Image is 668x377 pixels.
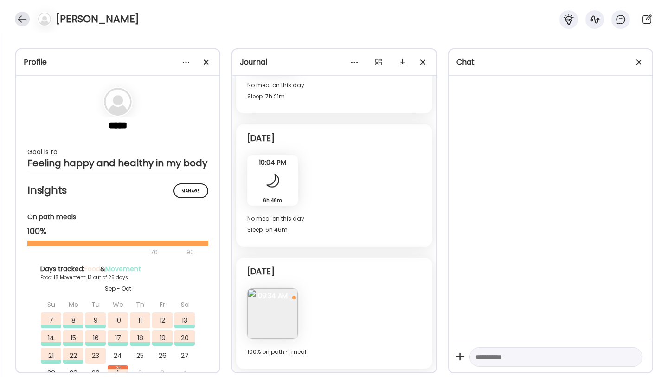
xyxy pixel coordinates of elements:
div: Tu [85,297,106,312]
h4: [PERSON_NAME] [56,12,139,26]
div: 12 [152,312,173,328]
div: 16 [85,330,106,346]
div: Manage [173,183,208,198]
span: 09:34 AM [247,292,298,300]
div: No meal on this day Sleep: 6h 46m [247,213,421,235]
span: Movement [105,264,141,273]
div: 23 [85,348,106,364]
div: 19 [152,330,173,346]
div: 8 [63,312,83,328]
div: Journal [240,57,428,68]
div: 6h 46m [251,195,294,205]
div: We [108,297,128,312]
div: Food: 18 Movement: 13 out of 25 days [40,274,195,281]
div: 9 [85,312,106,328]
div: 100% [27,226,208,237]
div: 24 [108,348,128,364]
div: On path meals [27,212,208,222]
div: 17 [108,330,128,346]
div: 18 [130,330,150,346]
div: 13 [174,312,195,328]
div: Goal is to [27,146,208,157]
div: 21 [41,348,61,364]
div: 26 [152,348,173,364]
div: Profile [24,57,212,68]
div: 15 [63,330,83,346]
img: bg-avatar-default.svg [104,88,132,116]
div: No meal on this day Sleep: 7h 21m [247,80,421,102]
div: 14 [41,330,61,346]
div: Su [41,297,61,312]
div: 70 [27,247,184,258]
span: 10:04 PM [247,158,298,167]
div: Mo [63,297,83,312]
span: Food [84,264,100,273]
img: bg-avatar-default.svg [38,13,51,26]
div: 20 [174,330,195,346]
div: Oct [108,365,128,369]
div: Days tracked: & [40,264,195,274]
div: 10 [108,312,128,328]
div: Sa [174,297,195,312]
img: images%2Fx2mjt0MkUFaPO2EjM5VOthJZYch1%2FIOz8oonQMV55g8hmARmd%2FuJUWcumxcTBUThUml9HP_240 [247,288,298,339]
div: [DATE] [247,266,275,277]
div: Fr [152,297,173,312]
div: 7 [41,312,61,328]
div: 25 [130,348,150,364]
div: 11 [130,312,150,328]
div: 27 [174,348,195,364]
div: Sep - Oct [40,285,195,293]
div: [DATE] [247,133,275,144]
div: 90 [186,247,195,258]
h2: Insights [27,183,208,197]
div: 22 [63,348,83,364]
div: 100% on path · 1 meal [247,346,421,357]
div: Chat [456,57,645,68]
div: Feeling happy and healthy in my body [27,157,208,169]
div: Th [130,297,150,312]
